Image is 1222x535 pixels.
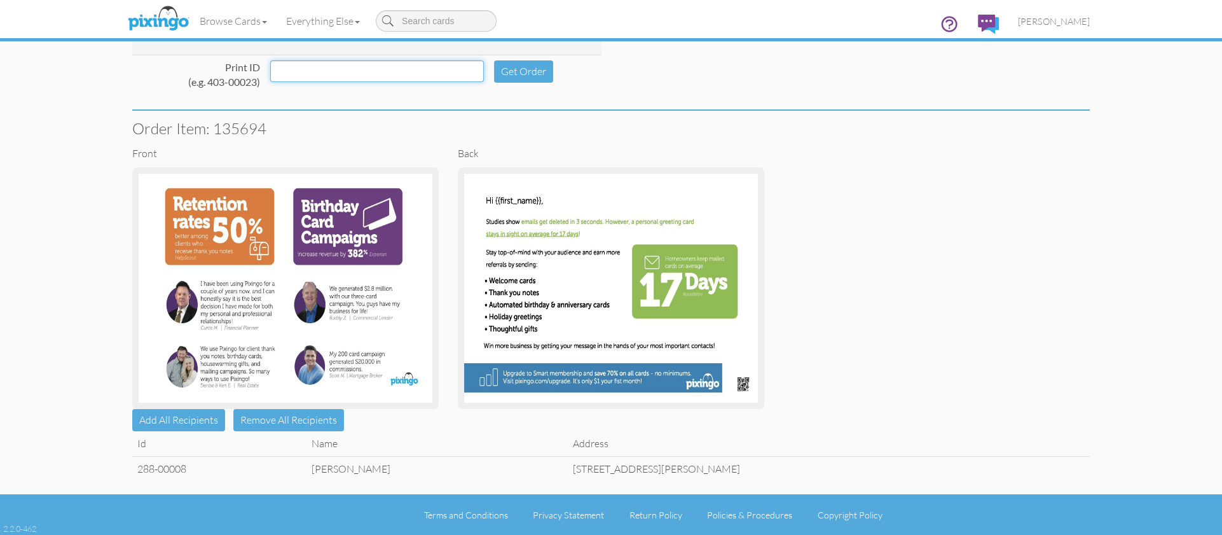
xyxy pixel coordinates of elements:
[188,61,260,88] strong: Print ID (e.g. 403-00023)
[125,3,192,35] img: pixingo logo
[458,146,764,161] div: back
[132,431,306,456] td: Id
[233,409,344,431] button: Remove All Recipients
[132,409,225,431] button: Add All Recipients
[707,510,792,520] a: Policies & Procedures
[1008,5,1099,38] a: [PERSON_NAME]
[1018,16,1090,27] span: [PERSON_NAME]
[3,523,36,534] div: 2.2.0-462
[978,15,999,34] img: comments.svg
[818,510,882,520] a: Copyright Policy
[533,510,604,520] a: Privacy Statement
[132,146,439,161] div: front
[629,510,682,520] a: Return Policy
[132,456,306,481] td: 288-00008
[568,431,1090,456] td: Address
[139,174,432,403] img: 135547-1-1757437820538-d45fce9099fd78fa-qa.jpg
[424,510,508,520] a: Terms and Conditions
[277,5,369,37] a: Everything Else
[132,120,1090,137] h3: Order Item: 135694
[306,431,568,456] td: Name
[190,5,277,37] a: Browse Cards
[494,60,553,83] button: Get Order
[306,456,568,481] td: [PERSON_NAME]
[376,10,497,32] input: Search cards
[568,456,1090,481] td: [STREET_ADDRESS][PERSON_NAME]
[464,174,758,403] img: 135547-2-1757437820538-d45fce9099fd78fa-qa.jpg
